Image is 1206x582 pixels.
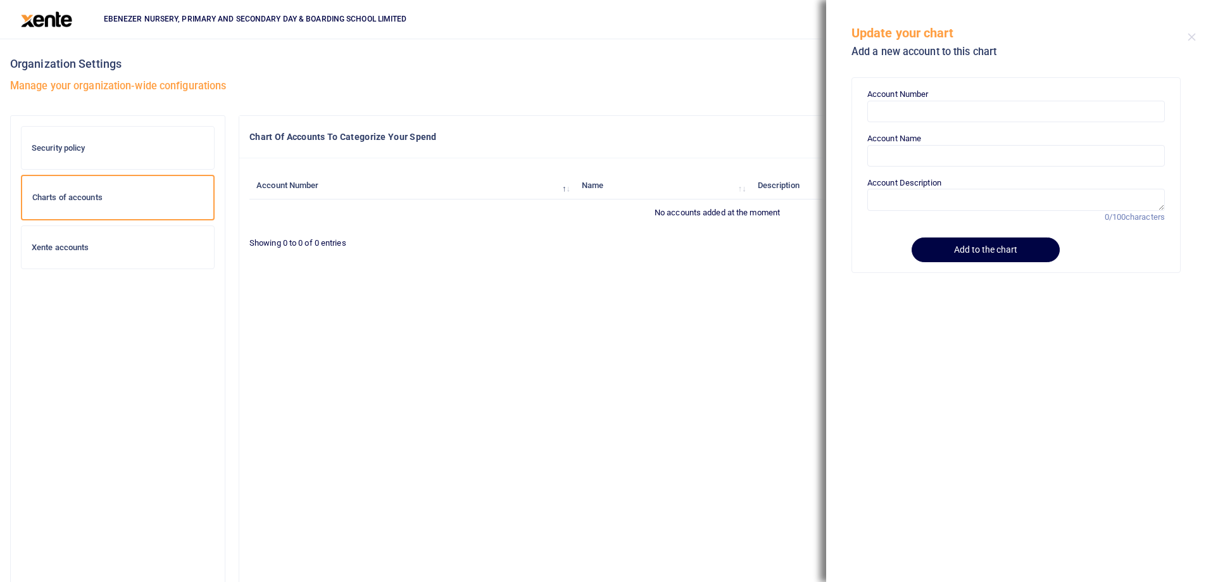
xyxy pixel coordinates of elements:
a: Charts of accounts [21,175,215,220]
h6: Charts of accounts [32,193,203,203]
th: Account Number: activate to sort column descending [249,172,575,199]
h6: Xente accounts [32,243,204,253]
h6: Security policy [32,143,204,153]
img: logo-large [21,11,72,27]
h5: Manage your organization-wide configurations [10,80,1196,92]
span: EBENEZER NURSERY, PRIMARY AND SECONDARY DAY & BOARDING SCHOOL LIMITED [99,13,412,25]
a: logo-large logo-large [21,14,72,23]
h4: Chart Of Accounts To Categorize Your Spend [249,130,1034,144]
div: Showing 0 to 0 of 0 entries [249,230,634,250]
td: No accounts added at the moment [249,199,1185,226]
h5: Update your chart [851,25,1172,41]
label: Account Number [867,88,928,101]
h5: Add a new account to this chart [851,46,1172,58]
button: Add to the chart [912,237,1060,262]
h3: Organization Settings [10,54,1196,73]
a: Xente accounts [21,225,215,270]
span: 0/100 [1105,212,1126,222]
button: Close [1188,33,1196,41]
label: Account Name [867,132,921,145]
th: Name: activate to sort column ascending [575,172,751,199]
label: Account Description [867,177,941,189]
a: Security policy [21,126,215,170]
span: characters [1126,212,1165,222]
th: Description: activate to sort column ascending [750,172,1002,199]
